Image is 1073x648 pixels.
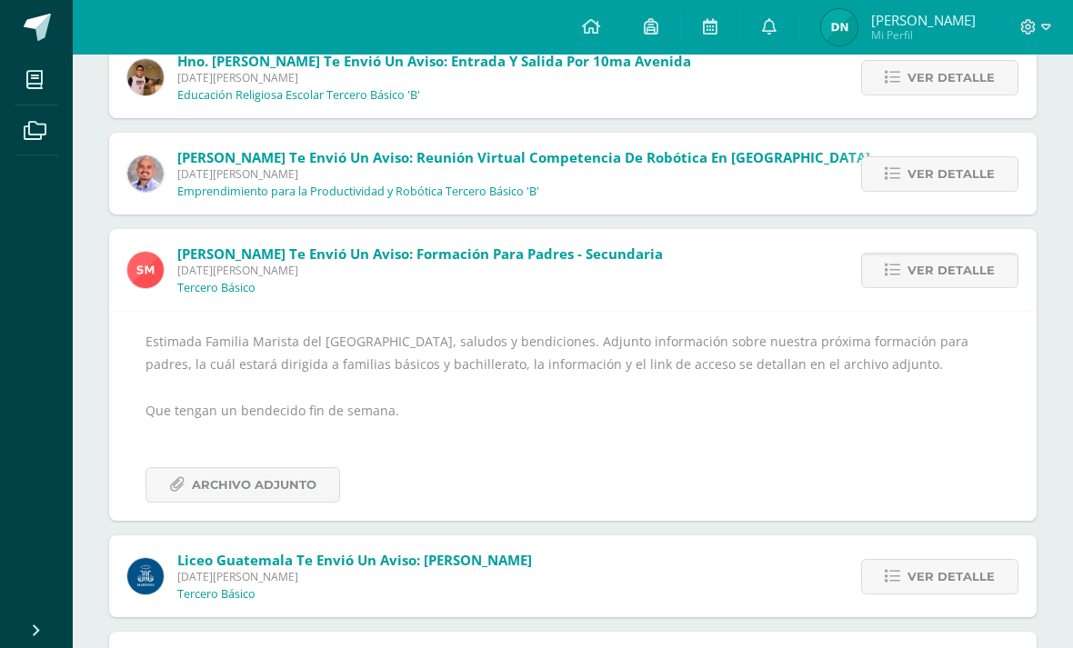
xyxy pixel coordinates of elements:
[177,184,539,199] p: Emprendimiento para la Productividad y Robótica Tercero Básico 'B'
[127,252,164,288] img: a4c9654d905a1a01dc2161da199b9124.png
[871,27,976,43] span: Mi Perfil
[908,254,995,287] span: Ver detalle
[177,52,691,70] span: Hno. [PERSON_NAME] te envió un aviso: Entrada y salida por 10ma avenida
[127,59,164,95] img: fb77d4dd8f1c1b98edfade1d400ecbce.png
[871,11,976,29] span: [PERSON_NAME]
[177,551,532,569] span: Liceo Guatemala te envió un aviso: [PERSON_NAME]
[177,148,870,166] span: [PERSON_NAME] te envió un aviso: Reunión virtual competencia de robótica en [GEOGRAPHIC_DATA]
[177,587,256,602] p: Tercero Básico
[177,70,691,85] span: [DATE][PERSON_NAME]
[177,166,870,182] span: [DATE][PERSON_NAME]
[145,467,340,503] a: Archivo Adjunto
[908,560,995,593] span: Ver detalle
[192,468,316,502] span: Archivo Adjunto
[177,263,663,278] span: [DATE][PERSON_NAME]
[908,61,995,95] span: Ver detalle
[127,558,164,594] img: b41cd0bd7c5dca2e84b8bd7996f0ae72.png
[177,281,256,295] p: Tercero Básico
[821,9,857,45] img: 111594119316f772f6990eab0482bb08.png
[177,569,532,584] span: [DATE][PERSON_NAME]
[127,155,164,192] img: f4ddca51a09d81af1cee46ad6847c426.png
[145,330,1000,503] div: Estimada Familia Marista del [GEOGRAPHIC_DATA], saludos y bendiciones. Adjunto información sobre ...
[177,88,420,103] p: Educación Religiosa Escolar Tercero Básico 'B'
[177,244,663,263] span: [PERSON_NAME] te envió un aviso: Formación para padres - Secundaria
[908,157,995,191] span: Ver detalle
